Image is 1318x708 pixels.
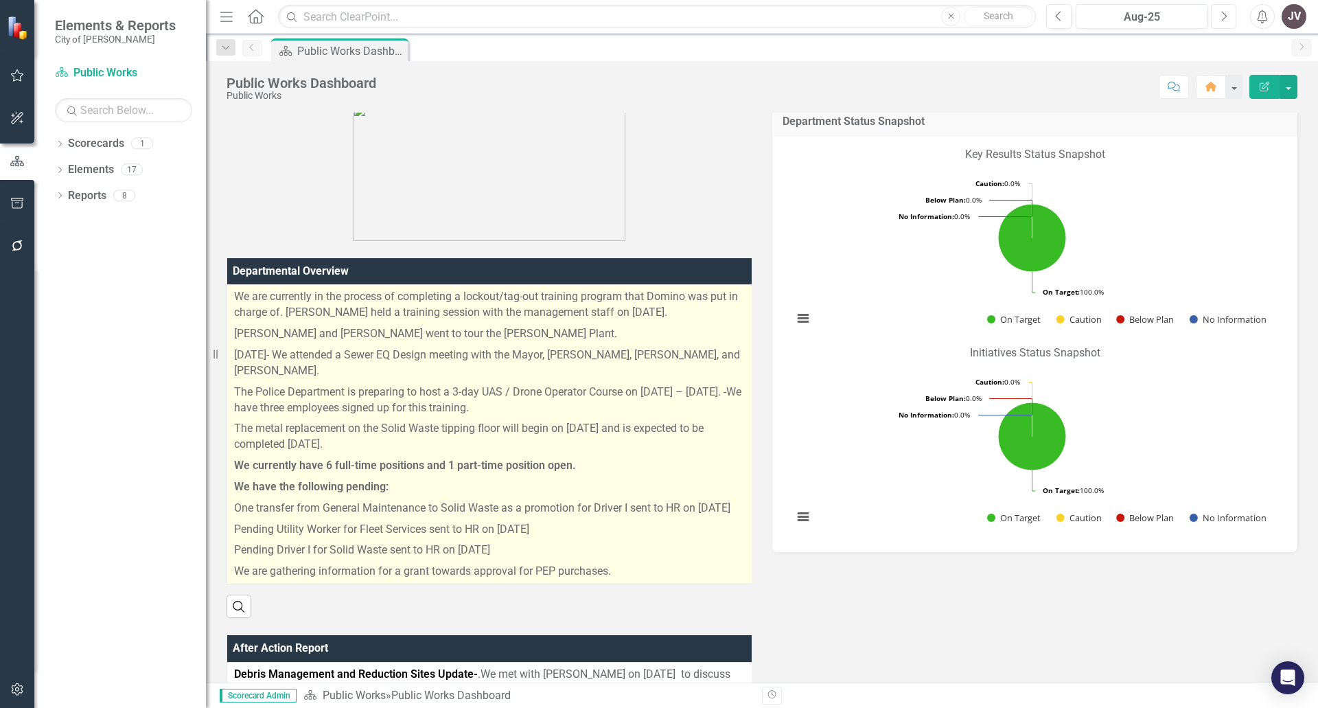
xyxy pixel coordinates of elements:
[925,195,966,205] tspan: Below Plan:
[55,65,192,81] a: Public Works
[303,688,752,704] div: »
[234,667,478,681] span: Debris Management and Reduction Sites Update-
[1043,287,1080,297] tspan: On Target:
[353,104,625,241] img: COB-New-Logo-Sig-300px.png
[227,285,756,584] td: Double-Click to Edit
[1076,4,1207,29] button: Aug-25
[786,343,1284,364] p: Initiatives Status Snapshot
[391,689,511,702] div: Public Works Dashboard
[68,188,106,204] a: Reports
[1116,313,1175,326] button: Show Below Plan
[297,43,405,60] div: Public Works Dashboard
[786,168,1284,340] div: Chart. Highcharts interactive chart.
[1056,313,1102,326] button: Show Caution
[987,512,1041,524] button: Show On Target
[1190,512,1266,524] button: Show No Information
[220,689,297,703] span: Scorecard Admin
[121,164,143,176] div: 17
[1190,313,1266,326] button: Show No Information
[899,212,954,221] tspan: No Information:
[964,7,1032,26] button: Search
[1043,486,1080,495] tspan: On Target:
[786,367,1284,538] div: Chart. Highcharts interactive chart.
[113,190,135,201] div: 8
[1282,4,1306,29] button: JV
[987,313,1041,326] button: Show On Target
[794,507,813,527] button: View chart menu, Chart
[899,212,970,221] text: 0.0%
[131,138,153,150] div: 1
[234,540,748,561] p: Pending Driver I for Solid Waste sent to HR on [DATE]
[323,689,386,702] a: Public Works
[899,410,970,420] text: 0.0%
[68,162,114,178] a: Elements
[234,418,748,455] p: The metal replacement on the Solid Waste tipping floor will begin on [DATE] and is expected to be...
[234,561,748,580] p: We are gathering information for a grant towards approval for PEP purchases.
[786,168,1278,340] svg: Interactive chart
[1043,486,1104,495] text: 100.0%
[234,519,748,540] p: Pending Utility Worker for Fleet Services sent to HR on [DATE]
[975,179,1004,188] tspan: Caution:
[55,98,192,122] input: Search Below...
[234,459,576,472] strong: We currently have 6 full-time positions and 1 part-time position open.
[7,16,31,40] img: ClearPoint Strategy
[1056,512,1102,524] button: Show Caution
[1116,512,1175,524] button: Show Below Plan
[786,367,1278,538] svg: Interactive chart
[783,115,1287,128] h3: Department Status Snapshot
[998,204,1066,272] path: On Target, 4.
[55,34,176,45] small: City of [PERSON_NAME]
[925,393,966,403] tspan: Below Plan:
[234,323,748,345] p: [PERSON_NAME] and [PERSON_NAME] went to tour the [PERSON_NAME] Plant.
[227,76,376,91] div: Public Works Dashboard
[68,136,124,152] a: Scorecards
[975,377,1004,387] tspan: Caution:
[278,5,1036,29] input: Search ClearPoint...
[234,382,748,419] p: The Police Department is preparing to host a 3-day UAS / Drone Operator Course on [DATE] – [DATE]...
[234,498,748,519] p: One transfer from General Maintenance to Solid Waste as a promotion for Driver I sent to HR on [D...
[794,309,813,328] button: View chart menu, Chart
[998,402,1066,470] path: On Target, 2.
[899,410,954,420] tspan: No Information:
[55,17,176,34] span: Elements & Reports
[925,195,982,205] text: 0.0%
[1080,9,1203,25] div: Aug-25
[1043,287,1104,297] text: 100.0%
[975,377,1020,387] text: 0.0%
[1271,661,1304,694] div: Open Intercom Messenger
[234,345,748,382] p: [DATE]- We attended a Sewer EQ Design meeting with the Mayor, [PERSON_NAME], [PERSON_NAME], and [...
[234,289,748,323] p: We are currently in the process of completing a lockout/tag-out training program that Domino was ...
[984,10,1013,21] span: Search
[234,480,389,493] strong: We have the following pending:
[975,179,1020,188] text: 0.0%
[786,147,1284,165] p: Key Results Status Snapshot
[227,91,376,101] div: Public Works
[925,393,982,403] text: 0.0%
